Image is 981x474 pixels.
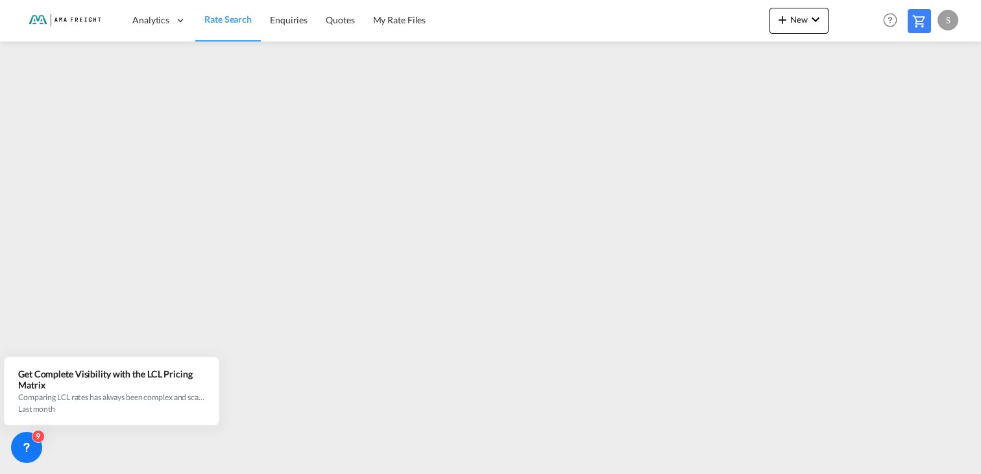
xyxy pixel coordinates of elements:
[204,14,252,25] span: Rate Search
[270,14,308,25] span: Enquiries
[938,10,958,30] div: S
[19,6,107,35] img: f843cad07f0a11efa29f0335918cc2fb.png
[132,14,169,27] span: Analytics
[775,12,790,27] md-icon: icon-plus 400-fg
[808,12,823,27] md-icon: icon-chevron-down
[879,9,908,32] div: Help
[769,8,829,34] button: icon-plus 400-fgNewicon-chevron-down
[775,14,823,25] span: New
[373,14,426,25] span: My Rate Files
[326,14,354,25] span: Quotes
[879,9,901,31] span: Help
